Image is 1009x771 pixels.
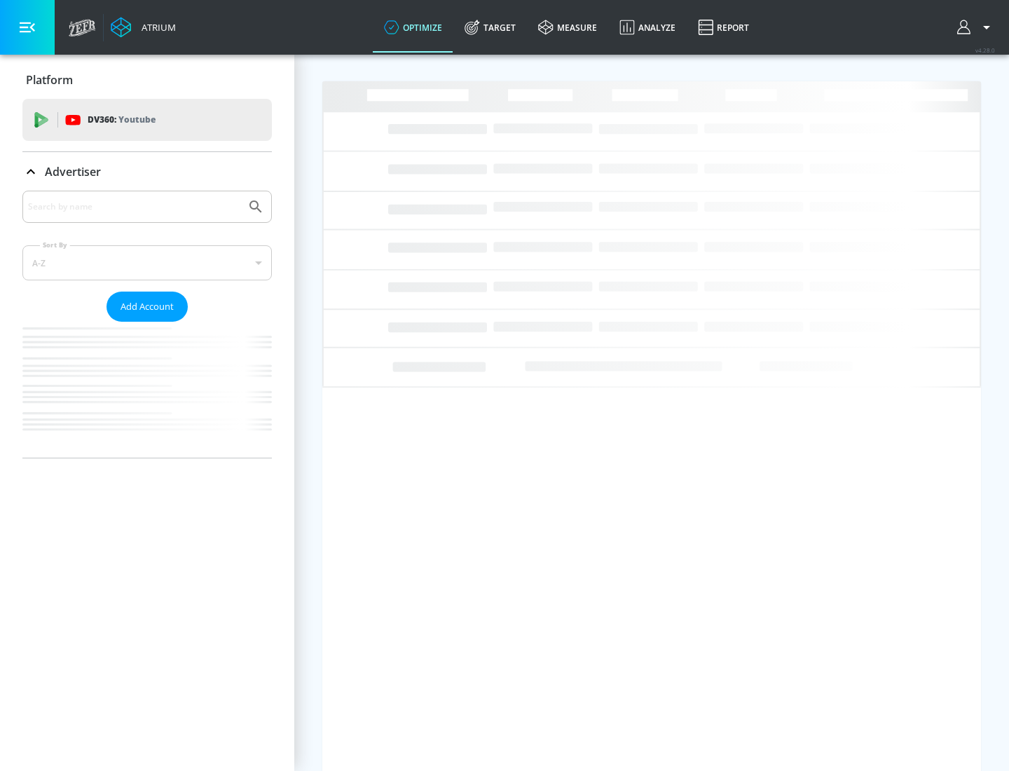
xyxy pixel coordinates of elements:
a: optimize [373,2,453,53]
input: Search by name [28,198,240,216]
a: Atrium [111,17,176,38]
p: Platform [26,72,73,88]
p: Advertiser [45,164,101,179]
a: measure [527,2,608,53]
span: Add Account [121,299,174,315]
label: Sort By [40,240,70,250]
p: DV360: [88,112,156,128]
div: Platform [22,60,272,100]
a: Report [687,2,760,53]
div: Atrium [136,21,176,34]
p: Youtube [118,112,156,127]
a: Analyze [608,2,687,53]
button: Add Account [107,292,188,322]
div: A-Z [22,245,272,280]
div: Advertiser [22,152,272,191]
div: DV360: Youtube [22,99,272,141]
a: Target [453,2,527,53]
span: v 4.28.0 [975,46,995,54]
div: Advertiser [22,191,272,458]
nav: list of Advertiser [22,322,272,458]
